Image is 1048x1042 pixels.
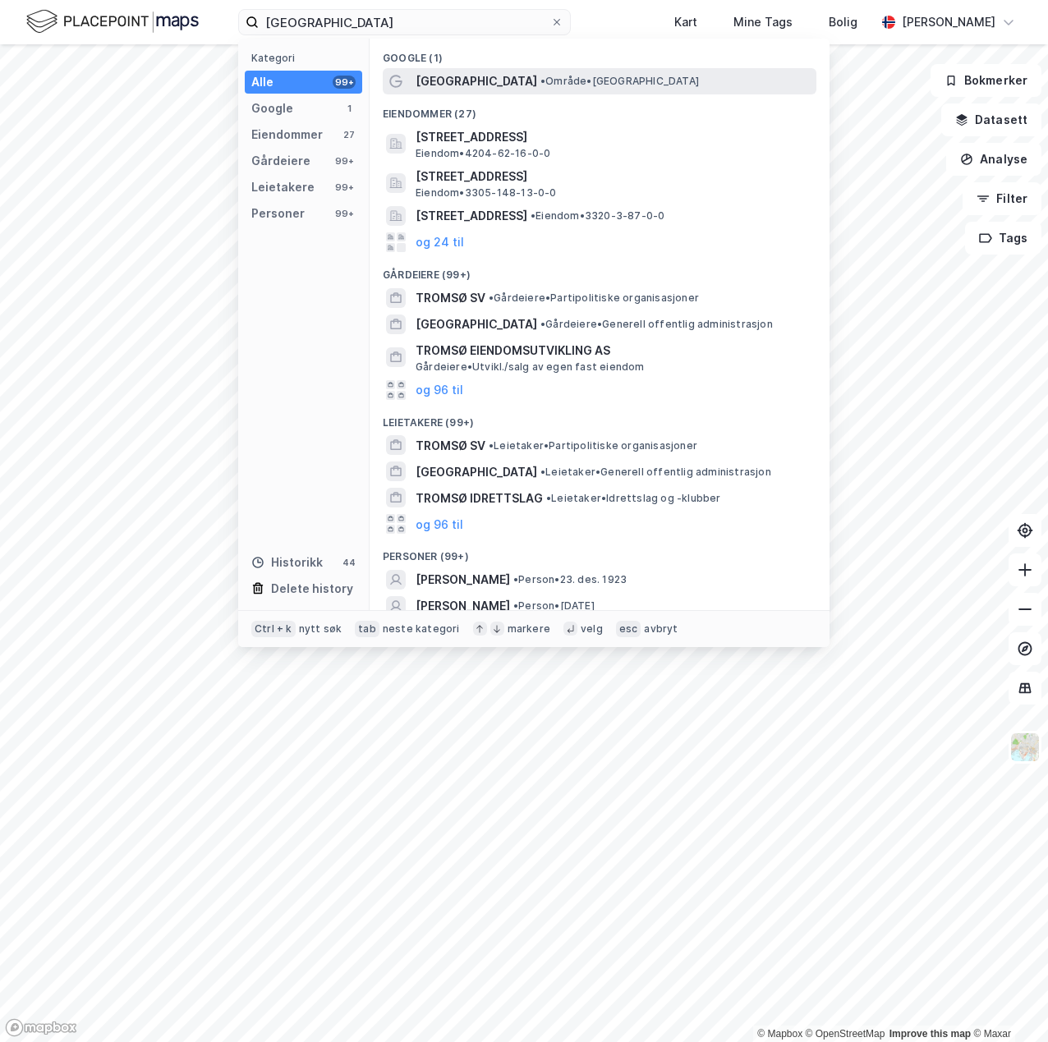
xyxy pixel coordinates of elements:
[416,127,810,147] span: [STREET_ADDRESS]
[540,466,545,478] span: •
[370,39,830,68] div: Google (1)
[333,154,356,168] div: 99+
[251,52,362,64] div: Kategori
[251,621,296,637] div: Ctrl + k
[546,492,721,505] span: Leietaker • Idrettslag og -klubber
[674,12,697,32] div: Kart
[531,209,664,223] span: Eiendom • 3320-3-87-0-0
[965,222,1041,255] button: Tags
[540,318,545,330] span: •
[931,64,1041,97] button: Bokmerker
[616,621,641,637] div: esc
[5,1018,77,1037] a: Mapbox homepage
[902,12,995,32] div: [PERSON_NAME]
[342,128,356,141] div: 27
[806,1028,885,1040] a: OpenStreetMap
[416,360,645,374] span: Gårdeiere • Utvikl./salg av egen fast eiendom
[416,71,537,91] span: [GEOGRAPHIC_DATA]
[966,963,1048,1042] div: Kontrollprogram for chat
[271,579,353,599] div: Delete history
[251,177,315,197] div: Leietakere
[489,439,697,452] span: Leietaker • Partipolitiske organisasjoner
[416,489,543,508] span: TROMSØ IDRETTSLAG
[829,12,857,32] div: Bolig
[416,147,550,160] span: Eiendom • 4204-62-16-0-0
[251,204,305,223] div: Personer
[416,341,810,360] span: TROMSØ EIENDOMSUTVIKLING AS
[489,439,494,452] span: •
[540,318,773,331] span: Gårdeiere • Generell offentlig administrasjon
[342,556,356,569] div: 44
[416,380,463,400] button: og 96 til
[383,622,460,636] div: neste kategori
[733,12,793,32] div: Mine Tags
[963,182,1041,215] button: Filter
[546,492,551,504] span: •
[251,72,273,92] div: Alle
[1009,732,1041,763] img: Z
[370,94,830,124] div: Eiendommer (27)
[333,76,356,89] div: 99+
[941,103,1041,136] button: Datasett
[644,622,678,636] div: avbryt
[416,314,537,334] span: [GEOGRAPHIC_DATA]
[355,621,379,637] div: tab
[251,99,293,118] div: Google
[540,466,771,479] span: Leietaker • Generell offentlig administrasjon
[889,1028,971,1040] a: Improve this map
[581,622,603,636] div: velg
[370,403,830,433] div: Leietakere (99+)
[531,209,535,222] span: •
[513,599,518,612] span: •
[513,599,595,613] span: Person • [DATE]
[416,167,810,186] span: [STREET_ADDRESS]
[416,288,485,308] span: TROMSØ SV
[299,622,342,636] div: nytt søk
[540,75,545,87] span: •
[416,596,510,616] span: [PERSON_NAME]
[946,143,1041,176] button: Analyse
[26,7,199,36] img: logo.f888ab2527a4732fd821a326f86c7f29.svg
[416,186,557,200] span: Eiendom • 3305-148-13-0-0
[416,462,537,482] span: [GEOGRAPHIC_DATA]
[757,1028,802,1040] a: Mapbox
[416,436,485,456] span: TROMSØ SV
[416,206,527,226] span: [STREET_ADDRESS]
[966,963,1048,1042] iframe: Chat Widget
[489,291,494,304] span: •
[416,570,510,590] span: [PERSON_NAME]
[342,102,356,115] div: 1
[251,151,310,171] div: Gårdeiere
[513,573,518,585] span: •
[370,537,830,567] div: Personer (99+)
[333,207,356,220] div: 99+
[508,622,550,636] div: markere
[333,181,356,194] div: 99+
[513,573,627,586] span: Person • 23. des. 1923
[251,125,323,145] div: Eiendommer
[251,553,323,572] div: Historikk
[259,10,550,34] input: Søk på adresse, matrikkel, gårdeiere, leietakere eller personer
[540,75,699,88] span: Område • [GEOGRAPHIC_DATA]
[489,291,699,305] span: Gårdeiere • Partipolitiske organisasjoner
[416,232,464,252] button: og 24 til
[416,514,463,534] button: og 96 til
[370,255,830,285] div: Gårdeiere (99+)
